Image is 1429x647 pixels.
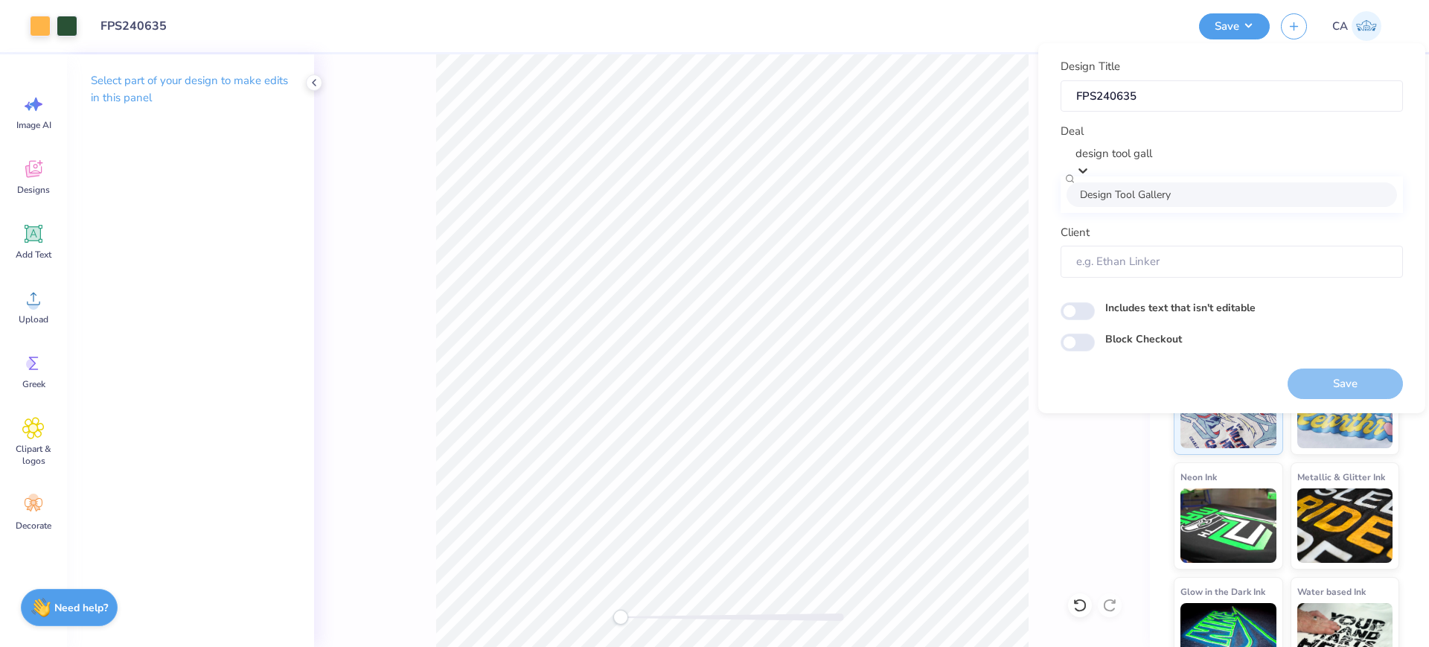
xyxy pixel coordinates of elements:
span: Glow in the Dark Ink [1180,584,1265,599]
label: Includes text that isn't editable [1105,300,1256,316]
div: Accessibility label [613,610,628,625]
span: Upload [19,313,48,325]
strong: Need help? [54,601,108,615]
input: Untitled Design [89,11,198,41]
div: Design Tool Gallery [1067,182,1397,207]
span: Designs [17,184,50,196]
img: Neon Ink [1180,488,1276,563]
span: Clipart & logos [9,443,58,467]
span: Neon Ink [1180,469,1217,485]
span: Greek [22,378,45,390]
input: e.g. Ethan Linker [1061,246,1403,278]
span: CA [1332,18,1348,35]
span: Metallic & Glitter Ink [1297,469,1385,485]
p: Select part of your design to make edits in this panel [91,72,290,106]
a: CA [1326,11,1388,41]
span: Image AI [16,119,51,131]
label: Block Checkout [1105,331,1182,347]
label: Deal [1061,123,1084,140]
button: Save [1199,13,1270,39]
span: Water based Ink [1297,584,1366,599]
img: Metallic & Glitter Ink [1297,488,1393,563]
span: Decorate [16,520,51,532]
img: Chollene Anne Aranda [1352,11,1381,41]
span: Add Text [16,249,51,261]
label: Design Title [1061,58,1120,75]
label: Client [1061,224,1090,241]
